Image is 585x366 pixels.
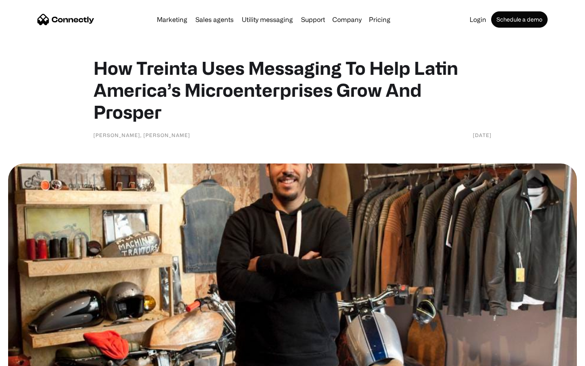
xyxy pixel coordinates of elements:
a: Sales agents [192,16,237,23]
aside: Language selected: English [8,352,49,363]
a: Support [298,16,328,23]
h1: How Treinta Uses Messaging To Help Latin America’s Microenterprises Grow And Prosper [93,57,492,123]
div: [PERSON_NAME], [PERSON_NAME] [93,131,190,139]
a: home [37,13,94,26]
div: Company [330,14,364,25]
a: Login [466,16,490,23]
div: [DATE] [473,131,492,139]
a: Utility messaging [238,16,296,23]
ul: Language list [16,352,49,363]
div: Company [332,14,362,25]
a: Pricing [366,16,394,23]
a: Marketing [154,16,191,23]
a: Schedule a demo [491,11,548,28]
